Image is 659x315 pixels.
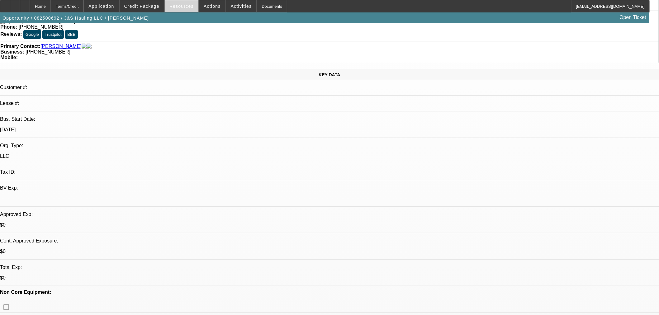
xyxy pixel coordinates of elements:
button: BBB [65,30,78,39]
button: Google [23,30,41,39]
span: Activities [231,4,252,9]
span: [PHONE_NUMBER] [19,24,64,30]
strong: Phone: [0,24,17,30]
strong: Reviews: [0,31,22,37]
img: linkedin-icon.png [87,44,92,49]
a: [PERSON_NAME] [40,44,82,49]
span: Actions [204,4,221,9]
span: Resources [169,4,194,9]
span: Credit Package [124,4,159,9]
button: Actions [199,0,225,12]
a: Open Ticket [617,12,649,23]
button: Activities [226,0,257,12]
button: Application [84,0,119,12]
strong: Business: [0,49,24,54]
span: [PHONE_NUMBER] [26,49,70,54]
button: Credit Package [120,0,164,12]
span: Opportunity / 082500692 / J&S Hauling LLC / [PERSON_NAME] [2,16,149,21]
button: Trustpilot [42,30,64,39]
span: Application [88,4,114,9]
img: facebook-icon.png [82,44,87,49]
strong: Primary Contact: [0,44,40,49]
span: KEY DATA [319,72,340,77]
strong: Mobile: [0,55,18,60]
button: Resources [165,0,198,12]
